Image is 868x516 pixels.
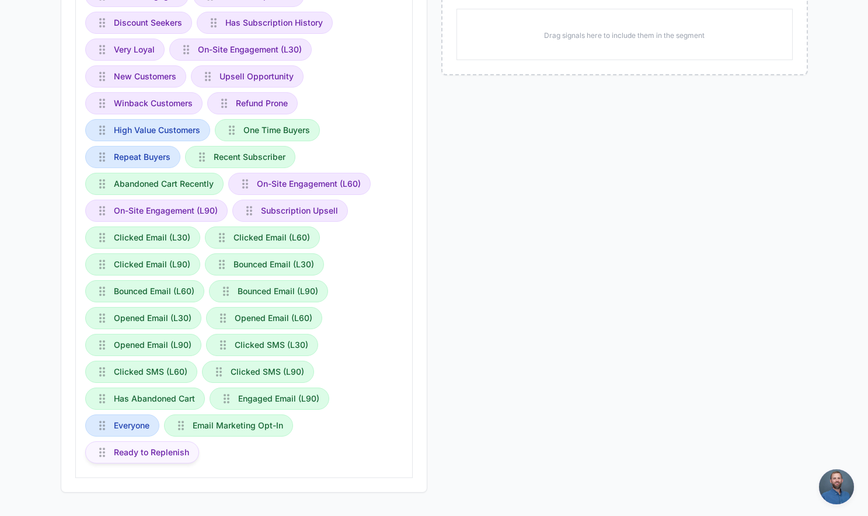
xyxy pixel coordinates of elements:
span: Clicked Email (L60) [233,231,310,244]
p: Drag signals here to include them in the segment [544,30,705,41]
span: Subscription Upsell [261,204,338,217]
span: Ready to Replenish [114,446,189,459]
span: Has Abandoned Cart [114,392,195,405]
span: Opened Email (L30) [114,312,191,325]
span: Bounced Email (L30) [233,258,314,271]
span: Clicked SMS (L60) [114,365,187,378]
span: Clicked SMS (L30) [235,339,308,351]
span: Upsell Opportunity [219,70,294,83]
span: High Value Customers [114,124,200,137]
span: Very Loyal [114,43,155,56]
span: New Customers [114,70,176,83]
span: Opened Email (L60) [235,312,312,325]
span: On-Site Engagement (L60) [257,177,361,190]
span: Refund Prone [236,97,288,110]
span: Recent Subscriber [214,151,285,163]
span: Winback Customers [114,97,193,110]
span: Repeat Buyers [114,151,170,163]
span: Abandoned Cart Recently [114,177,214,190]
span: Discount Seekers [114,16,182,29]
span: Clicked Email (L30) [114,231,190,244]
span: On-Site Engagement (L90) [114,204,218,217]
div: Open chat [819,469,854,504]
span: Opened Email (L90) [114,339,191,351]
span: Engaged Email (L90) [238,392,319,405]
span: Has Subscription History [225,16,323,29]
span: Email Marketing Opt-In [193,419,283,432]
span: Clicked SMS (L90) [231,365,304,378]
span: Clicked Email (L90) [114,258,190,271]
span: One Time Buyers [243,124,310,137]
span: Bounced Email (L90) [238,285,318,298]
span: Everyone [114,419,149,432]
span: Bounced Email (L60) [114,285,194,298]
span: On-Site Engagement (L30) [198,43,302,56]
